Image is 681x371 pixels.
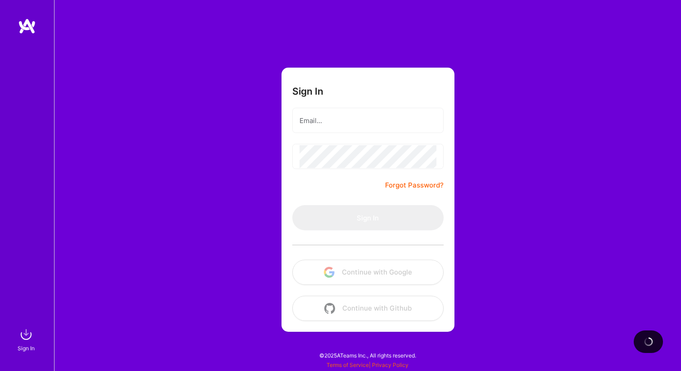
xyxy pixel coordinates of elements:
[324,303,335,314] img: icon
[292,205,444,230] button: Sign In
[54,344,681,366] div: © 2025 ATeams Inc., All rights reserved.
[385,180,444,191] a: Forgot Password?
[372,362,409,368] a: Privacy Policy
[327,362,409,368] span: |
[292,296,444,321] button: Continue with Github
[300,109,436,132] input: Email...
[324,267,335,278] img: icon
[17,325,35,344] img: sign in
[18,344,35,353] div: Sign In
[292,260,444,285] button: Continue with Google
[292,86,323,97] h3: Sign In
[18,18,36,34] img: logo
[327,362,369,368] a: Terms of Service
[19,325,35,353] a: sign inSign In
[642,335,654,348] img: loading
